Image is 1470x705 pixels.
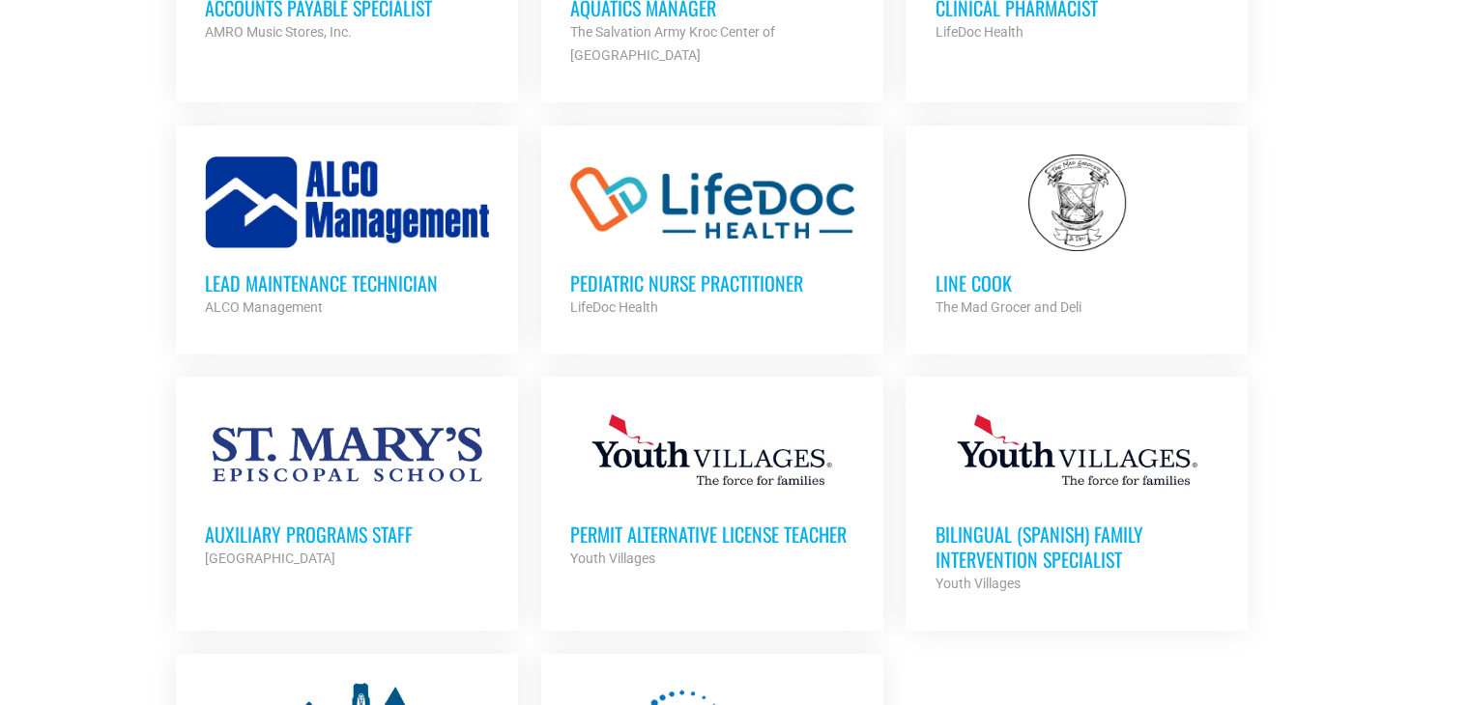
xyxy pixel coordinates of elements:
[205,24,352,40] strong: AMRO Music Stores, Inc.
[570,270,854,296] h3: Pediatric Nurse Practitioner
[205,270,489,296] h3: Lead Maintenance Technician
[935,522,1219,572] h3: Bilingual (Spanish) Family Intervention Specialist
[541,377,883,599] a: Permit Alternative License Teacher Youth Villages
[176,126,518,348] a: Lead Maintenance Technician ALCO Management
[205,522,489,547] h3: Auxiliary Programs Staff
[205,550,335,566] strong: [GEOGRAPHIC_DATA]
[935,299,1081,315] strong: The Mad Grocer and Deli
[906,377,1248,624] a: Bilingual (Spanish) Family Intervention Specialist Youth Villages
[570,550,655,566] strong: Youth Villages
[570,24,775,63] strong: The Salvation Army Kroc Center of [GEOGRAPHIC_DATA]
[205,299,323,315] strong: ALCO Management
[176,377,518,599] a: Auxiliary Programs Staff [GEOGRAPHIC_DATA]
[935,24,1023,40] strong: LifeDoc Health
[541,126,883,348] a: Pediatric Nurse Practitioner LifeDoc Health
[570,299,658,315] strong: LifeDoc Health
[570,522,854,547] h3: Permit Alternative License Teacher
[935,576,1020,591] strong: Youth Villages
[935,270,1219,296] h3: Line Cook
[906,126,1248,348] a: Line Cook The Mad Grocer and Deli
